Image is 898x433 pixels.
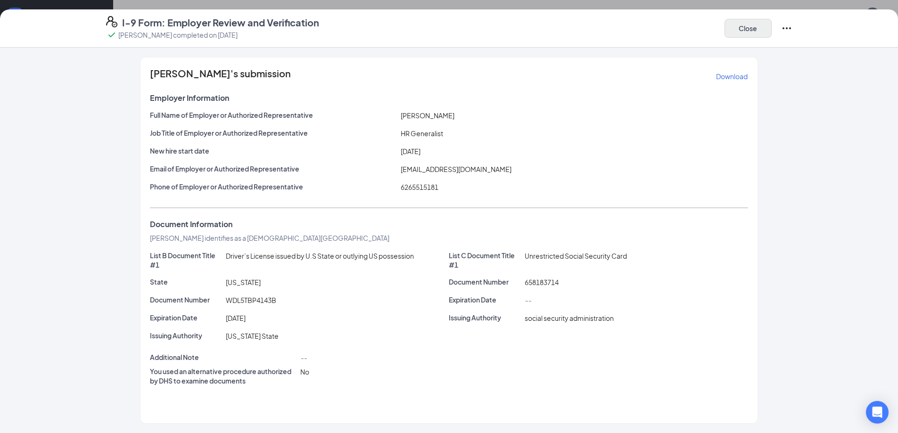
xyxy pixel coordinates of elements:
p: List B Document Title #1 [150,251,222,270]
p: Document Number [449,277,521,286]
p: Expiration Date [150,313,222,322]
p: Download [716,72,748,81]
span: No [300,368,309,376]
span: [US_STATE] [226,278,261,286]
p: Issuing Authority [150,331,222,340]
span: [DATE] [226,314,246,322]
button: Download [716,69,748,84]
svg: Checkmark [106,29,117,41]
span: [US_STATE] State [226,332,279,340]
div: Open Intercom Messenger [866,401,889,424]
span: [EMAIL_ADDRESS][DOMAIN_NAME] [401,165,511,173]
svg: FormI9EVerifyIcon [106,16,117,27]
button: Close [725,19,772,38]
span: WDL5TBP4143B [226,296,276,304]
p: List C Document Title #1 [449,251,521,270]
p: New hire start date [150,146,397,155]
span: -- [300,353,307,362]
p: [PERSON_NAME] completed on [DATE] [118,30,238,40]
p: State [150,277,222,286]
span: Document Information [150,220,232,229]
p: Issuing Authority [449,313,521,322]
p: Document Number [150,295,222,304]
span: Driver’s License issued by U.S State or outlying US possession [226,252,414,260]
span: Employer Information [150,93,229,103]
span: [PERSON_NAME] identifies as a [DEMOGRAPHIC_DATA][GEOGRAPHIC_DATA] [150,234,389,242]
span: Unrestricted Social Security Card [525,252,627,260]
p: You used an alternative procedure authorized by DHS to examine documents [150,367,297,385]
svg: Ellipses [781,23,792,34]
p: Phone of Employer or Authorized Representative [150,182,397,191]
p: Expiration Date [449,295,521,304]
span: [PERSON_NAME]'s submission [150,69,291,84]
span: [DATE] [401,147,420,155]
p: Email of Employer or Authorized Representative [150,164,397,173]
h4: I-9 Form: Employer Review and Verification [122,16,319,29]
p: Job Title of Employer or Authorized Representative [150,128,397,138]
span: HR Generalist [401,129,443,138]
span: [PERSON_NAME] [401,111,454,120]
p: Additional Note [150,352,297,362]
span: social security administration [525,314,614,322]
span: 658183714 [525,278,559,286]
span: -- [525,296,531,304]
span: 6265515181 [401,183,438,191]
p: Full Name of Employer or Authorized Representative [150,110,397,120]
